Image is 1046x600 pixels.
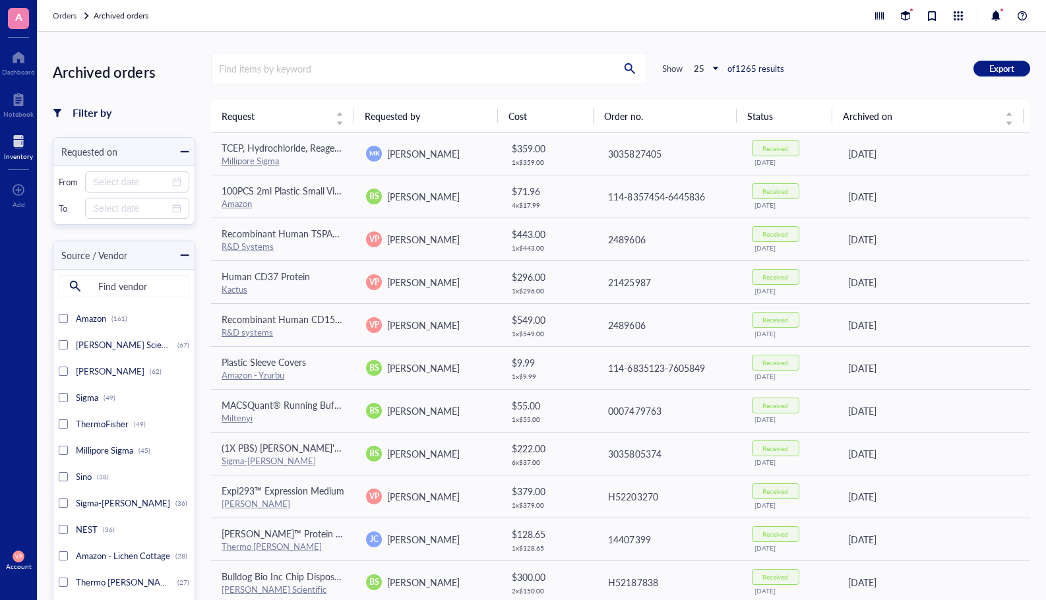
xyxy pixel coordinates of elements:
[76,417,129,430] span: ThermoFisher
[512,227,586,241] div: $ 443.00
[848,146,1020,161] div: [DATE]
[596,475,741,518] td: H52203270
[369,362,379,374] span: BS
[596,389,741,432] td: 0007479763
[222,497,290,510] a: [PERSON_NAME]
[662,63,683,75] div: Show
[4,131,33,160] a: Inventory
[369,448,379,460] span: BS
[222,240,274,253] a: R&D Systems
[848,189,1020,204] div: [DATE]
[177,578,189,586] div: (27)
[76,549,170,562] span: Amazon - Lichen Cottage
[222,197,252,210] a: Amazon
[848,404,1020,418] div: [DATE]
[754,458,827,466] div: [DATE]
[512,355,586,370] div: $ 9.99
[512,270,586,284] div: $ 296.00
[76,496,170,509] span: Sigma-[PERSON_NAME]
[76,365,144,377] span: [PERSON_NAME]
[177,341,189,349] div: (67)
[104,394,115,402] div: (49)
[754,244,827,252] div: [DATE]
[222,583,326,595] a: [PERSON_NAME] Scientific
[989,63,1014,75] span: Export
[832,100,1024,132] th: Archived on
[512,458,586,466] div: 6 x $ 37.00
[6,562,32,570] div: Account
[596,346,741,389] td: 114-6835123-7605849
[512,501,586,509] div: 1 x $ 379.00
[512,415,586,423] div: 1 x $ 55.00
[222,184,744,197] span: 100PCS 2ml Plastic Small Vials with Screw Caps Sample Tubes Cryotubes,PP Material, Free from DNas...
[512,141,586,156] div: $ 359.00
[150,367,162,375] div: (62)
[754,587,827,595] div: [DATE]
[608,446,730,461] div: 3035805374
[387,576,460,589] span: [PERSON_NAME]
[762,144,788,152] div: Received
[608,189,730,204] div: 114-8357454-6445836
[387,190,460,203] span: [PERSON_NAME]
[222,109,328,123] span: Request
[512,287,586,295] div: 1 x $ 296.00
[694,62,704,75] b: 25
[13,200,25,208] div: Add
[15,553,22,559] span: VP
[76,391,98,404] span: Sigma
[762,402,788,409] div: Received
[848,575,1020,589] div: [DATE]
[387,404,460,417] span: [PERSON_NAME]
[15,9,22,25] span: A
[512,570,586,584] div: $ 300.00
[512,373,586,380] div: 1 x $ 9.99
[369,576,379,588] span: BS
[73,104,111,121] div: Filter by
[76,470,92,483] span: Sino
[754,201,827,209] div: [DATE]
[222,313,420,326] span: Recombinant Human CD151 Fc Chimera Protein
[387,447,460,460] span: [PERSON_NAME]
[512,158,586,166] div: 1 x $ 359.00
[596,133,741,175] td: 3035827405
[848,275,1020,289] div: [DATE]
[498,100,594,132] th: Cost
[596,218,741,260] td: 2489606
[369,319,379,331] span: VP
[754,287,827,295] div: [DATE]
[387,233,460,246] span: [PERSON_NAME]
[973,61,1030,76] button: Export
[608,361,730,375] div: 114-6835123-7605849
[134,420,146,428] div: (49)
[387,318,460,332] span: [PERSON_NAME]
[596,432,741,475] td: 3035805374
[762,573,788,581] div: Received
[512,527,586,541] div: $ 128.65
[369,191,379,202] span: BS
[596,260,741,303] td: 21425987
[211,100,354,132] th: Request
[387,533,460,546] span: [PERSON_NAME]
[608,318,730,332] div: 2489606
[512,313,586,327] div: $ 549.00
[848,361,1020,375] div: [DATE]
[387,276,460,289] span: [PERSON_NAME]
[93,175,169,189] input: Select date
[848,318,1020,332] div: [DATE]
[596,518,741,560] td: 14407399
[762,530,788,538] div: Received
[512,244,586,252] div: 1 x $ 443.00
[53,10,77,21] span: Orders
[222,411,253,424] a: Miltenyi
[762,444,788,452] div: Received
[754,330,827,338] div: [DATE]
[608,532,730,547] div: 14407399
[754,501,827,509] div: [DATE]
[512,544,586,552] div: 1 x $ 128.65
[848,232,1020,247] div: [DATE]
[754,158,827,166] div: [DATE]
[354,100,497,132] th: Requested by
[512,398,586,413] div: $ 55.00
[594,100,737,132] th: Order no.
[762,187,788,195] div: Received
